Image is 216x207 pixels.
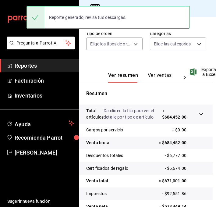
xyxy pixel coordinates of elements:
label: Tipo de orden [86,31,143,36]
p: + $684,452.00 [162,108,186,120]
span: Ayuda [15,120,66,127]
label: Categorías [150,31,206,36]
p: - $92,551.86 [162,191,204,197]
p: Certificados de regalo [86,165,128,172]
div: navigation tabs [108,72,179,83]
button: Pregunta a Parrot AI [7,37,75,49]
p: = $671,001.00 [158,178,204,184]
p: Venta bruta [86,140,109,146]
p: Cargos por servicio [86,127,123,133]
span: Recomienda Parrot [15,134,74,142]
p: = $684,452.00 [158,140,204,146]
button: Ver resumen [108,72,138,83]
p: Descuentos totales [86,152,123,159]
span: [PERSON_NAME] [15,148,74,157]
span: Sugerir nueva función [7,198,74,205]
span: Inventarios [15,91,74,100]
p: Impuestos [86,191,107,197]
span: Pregunta a Parrot AI [16,40,66,46]
span: Facturación [15,77,74,85]
p: - $6,777.00 [165,152,204,159]
span: Elige los tipos de orden [90,41,131,47]
p: Total artículos [86,108,104,120]
p: Venta total [86,178,108,184]
span: Reportes [15,62,74,70]
p: - $6,674.00 [165,165,204,172]
p: Resumen [86,90,204,97]
a: Pregunta a Parrot AI [4,44,75,51]
div: Reporte generado, revisa tus descargas. [44,11,132,24]
p: Da clic en la fila para ver el detalle por tipo de artículo [104,108,162,120]
span: Elige las categorías [154,41,191,47]
p: + $0.00 [172,127,204,133]
button: Ver ventas [148,72,172,83]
